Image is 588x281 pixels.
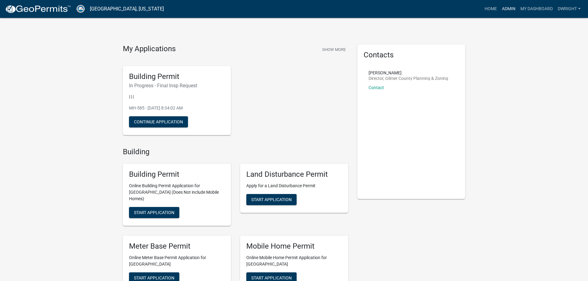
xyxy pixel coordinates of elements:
[364,51,459,60] h5: Contacts
[251,197,292,202] span: Start Application
[123,147,348,156] h4: Building
[246,194,297,205] button: Start Application
[129,93,225,100] p: | | |
[518,3,555,15] a: My Dashboard
[129,242,225,251] h5: Meter Base Permit
[129,72,225,81] h5: Building Permit
[129,116,188,127] button: Continue Application
[134,210,174,215] span: Start Application
[369,76,448,81] p: Director, Gilmer County Planning & Zoning
[90,4,164,14] a: [GEOGRAPHIC_DATA], [US_STATE]
[129,183,225,202] p: Online Building Permit Application for [GEOGRAPHIC_DATA] (Does Not include Mobile Homes)
[123,44,176,54] h4: My Applications
[499,3,518,15] a: Admin
[246,170,342,179] h5: Land Disturbance Permit
[251,275,292,280] span: Start Application
[555,3,583,15] a: Dwright
[369,85,384,90] a: Contact
[134,275,174,280] span: Start Application
[246,242,342,251] h5: Mobile Home Permit
[129,83,225,89] h6: In Progress - Final Insp Request
[246,254,342,267] p: Online Mobile Home Permit Application for [GEOGRAPHIC_DATA]
[76,5,85,13] img: Gilmer County, Georgia
[482,3,499,15] a: Home
[129,170,225,179] h5: Building Permit
[129,254,225,267] p: Online Meter Base Permit Application for [GEOGRAPHIC_DATA]
[369,71,448,75] p: [PERSON_NAME]
[129,207,179,218] button: Start Application
[246,183,342,189] p: Apply for a Land Disturbance Permit
[129,105,225,111] p: MH-585 - [DATE] 8:34:02 AM
[320,44,348,55] button: Show More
